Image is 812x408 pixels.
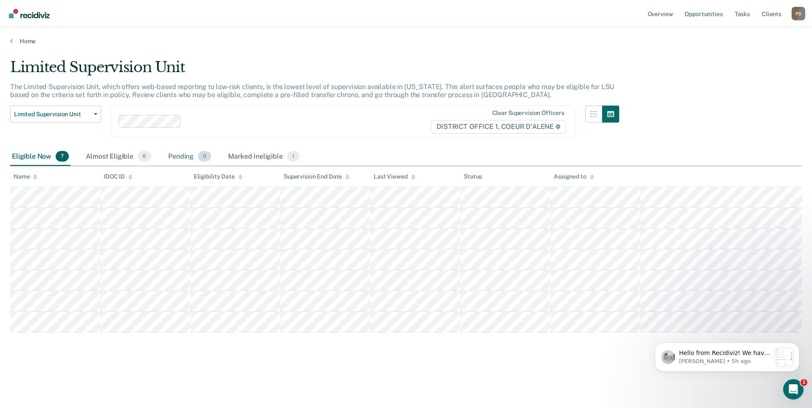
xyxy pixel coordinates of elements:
p: The Limited Supervision Unit, which offers web-based reporting to low-risk clients, is the lowest... [10,83,614,99]
iframe: Intercom live chat [783,379,804,400]
span: Hello from Recidiviz! We have some exciting news. Officers will now have their own Overview page ... [37,24,128,300]
a: Home [10,37,802,45]
iframe: Intercom notifications message [642,326,812,385]
span: 1 [287,151,299,162]
button: Limited Supervision Unit [10,106,101,123]
img: Recidiviz [9,9,50,18]
div: Limited Supervision Unit [10,59,619,83]
div: Almost Eligible6 [84,148,153,166]
span: DISTRICT OFFICE 1, COEUR D'ALENE [431,120,566,134]
span: 6 [138,151,151,162]
button: Profile dropdown button [792,7,805,20]
div: Pending0 [166,148,213,166]
div: Eligible Now7 [10,148,70,166]
div: IDOC ID [104,173,133,180]
div: Supervision End Date [284,173,350,180]
div: Clear supervision officers [492,109,564,117]
div: Name [14,173,37,180]
span: Limited Supervision Unit [14,111,90,118]
div: P S [792,7,805,20]
div: Status [464,173,482,180]
p: Message from Kim, sent 5h ago [37,32,129,39]
div: Eligibility Date [194,173,242,180]
div: Last Viewed [374,173,415,180]
span: 0 [198,151,211,162]
span: 7 [56,151,69,162]
span: 1 [801,379,807,386]
div: Marked Ineligible1 [226,148,301,166]
div: Assigned to [554,173,594,180]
